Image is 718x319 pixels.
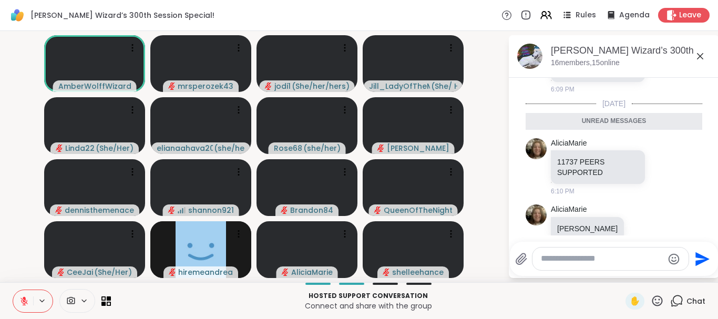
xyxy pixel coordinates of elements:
[274,81,291,91] span: jodi1
[117,291,619,301] p: Hosted support conversation
[168,207,176,214] span: audio-muted
[369,81,430,91] span: Jill_LadyOfTheMountain
[383,269,390,276] span: audio-muted
[58,81,131,91] span: AmberWolffWizard
[96,143,134,153] span: ( She/Her )
[56,145,63,152] span: audio-muted
[679,10,701,20] span: Leave
[168,83,176,90] span: audio-muted
[551,44,711,57] div: [PERSON_NAME] Wizard’s 300th Session Special!, [DATE]
[551,187,575,196] span: 6:10 PM
[689,247,713,271] button: Send
[176,221,226,278] img: hiremeandrea
[551,204,587,215] a: AliciaMarie
[557,223,618,234] p: [PERSON_NAME]
[8,6,26,24] img: ShareWell Logomark
[291,267,333,277] span: AliciaMarie
[94,267,132,277] span: ( She/Her )
[384,205,453,215] span: QueenOfTheNight
[57,269,65,276] span: audio-muted
[517,44,542,69] img: Wolff Wizard’s 300th Session Special!, Sep 12
[686,296,705,306] span: Chat
[557,157,639,178] p: 11737 PEERS SUPPORTED
[292,81,350,91] span: ( She/her/hers )
[30,10,214,20] span: [PERSON_NAME] Wizard’s 300th Session Special!
[630,295,640,307] span: ✋
[265,83,272,90] span: audio-muted
[392,267,444,277] span: shelleehance
[551,85,575,94] span: 6:09 PM
[67,267,93,277] span: CeeJai
[431,81,457,91] span: ( She/ Her )
[169,269,176,276] span: audio-muted
[619,10,650,20] span: Agenda
[377,145,385,152] span: audio-muted
[526,113,702,130] div: Unread messages
[551,58,620,68] p: 16 members, 15 online
[65,205,134,215] span: dennisthemenace
[282,269,289,276] span: audio-muted
[387,143,449,153] span: [PERSON_NAME]
[551,138,587,149] a: AliciaMarie
[596,98,632,109] span: [DATE]
[214,143,245,153] span: ( she/her )
[290,205,333,215] span: Brandon84
[65,143,95,153] span: Linda22
[374,207,382,214] span: audio-muted
[526,138,547,159] img: https://sharewell-space-live.sfo3.digitaloceanspaces.com/user-generated/ddf01a60-9946-47ee-892f-d...
[178,267,233,277] span: hiremeandrea
[281,207,288,214] span: audio-muted
[117,301,619,311] p: Connect and share with the group
[526,204,547,225] img: https://sharewell-space-live.sfo3.digitaloceanspaces.com/user-generated/ddf01a60-9946-47ee-892f-d...
[178,81,233,91] span: mrsperozek43
[668,253,680,265] button: Emoji picker
[541,253,663,264] textarea: Type your message
[157,143,213,153] span: elianaahava2022
[303,143,341,153] span: ( she/her )
[274,143,302,153] span: Rose68
[55,207,63,214] span: audio-muted
[188,205,234,215] span: shannon921
[576,10,596,20] span: Rules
